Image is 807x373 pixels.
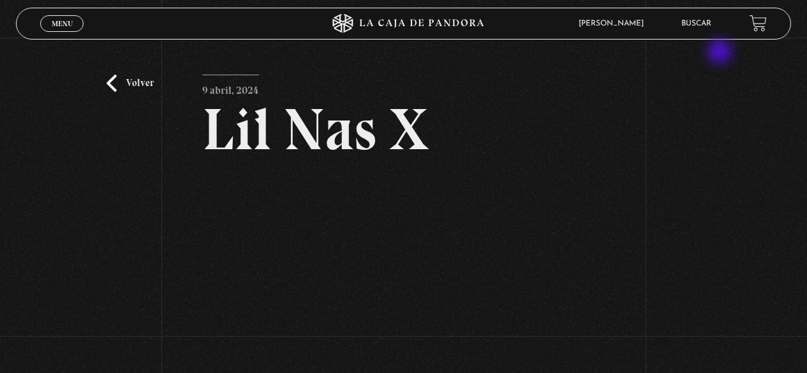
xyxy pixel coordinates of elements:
[107,75,154,92] a: Volver
[202,75,259,100] p: 9 abril, 2024
[681,20,711,27] a: Buscar
[750,15,767,32] a: View your shopping cart
[47,30,77,39] span: Cerrar
[52,20,73,27] span: Menu
[202,100,605,159] h2: Lil Nas X
[572,20,656,27] span: [PERSON_NAME]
